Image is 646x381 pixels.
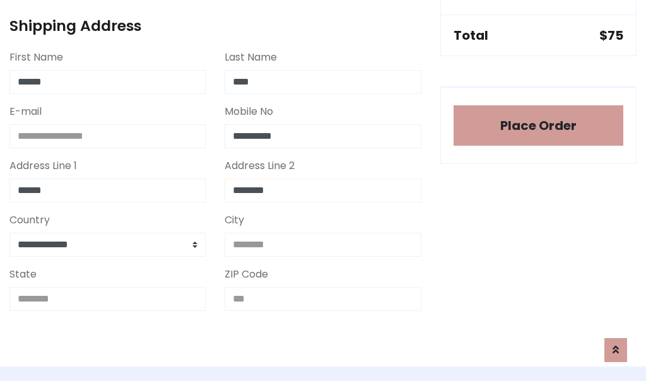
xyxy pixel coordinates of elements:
label: City [225,213,244,228]
span: 75 [608,26,623,44]
label: Address Line 2 [225,158,295,173]
label: Address Line 1 [9,158,77,173]
label: Country [9,213,50,228]
button: Place Order [454,105,623,146]
h5: Total [454,28,488,43]
h4: Shipping Address [9,17,421,35]
h5: $ [599,28,623,43]
label: Last Name [225,50,277,65]
label: State [9,267,37,282]
label: E-mail [9,104,42,119]
label: First Name [9,50,63,65]
label: ZIP Code [225,267,268,282]
label: Mobile No [225,104,273,119]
